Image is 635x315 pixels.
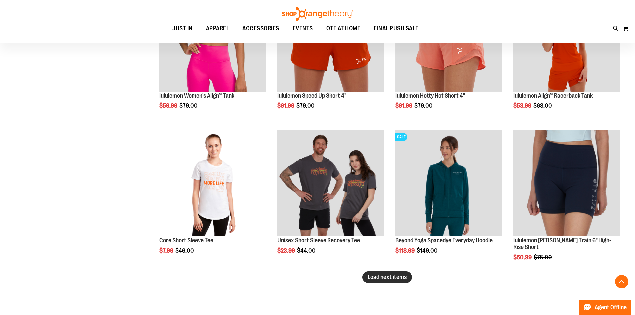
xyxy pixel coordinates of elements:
span: $44.00 [297,247,317,254]
span: $79.00 [296,102,316,109]
span: APPAREL [206,21,229,36]
a: lululemon Align™ Racerback Tank [513,92,593,99]
button: Agent Offline [579,300,631,315]
button: Back To Top [615,275,628,288]
img: Product image for Unisex Short Sleeve Recovery Tee [277,130,384,236]
span: $79.00 [179,102,199,109]
a: Unisex Short Sleeve Recovery Tee [277,237,360,244]
span: $118.99 [395,247,416,254]
span: $61.99 [277,102,295,109]
a: Product image for Unisex Short Sleeve Recovery Tee [277,130,384,237]
button: Load next items [362,271,412,283]
span: $53.99 [513,102,532,109]
a: Product image for Beyond Yoga Spacedye Everyday HoodieSALE [395,130,502,237]
img: Product image for Core Short Sleeve Tee [159,130,266,236]
a: Core Short Sleeve Tee [159,237,213,244]
a: lululemon [PERSON_NAME] Train 6" High-Rise Short [513,237,611,250]
span: Load next items [368,274,407,280]
a: lululemon Speed Up Short 4" [277,92,346,99]
a: lululemon Women's Align™ Tank [159,92,234,99]
span: JUST IN [172,21,193,36]
span: $50.99 [513,254,533,261]
span: SALE [395,133,407,141]
img: Shop Orangetheory [281,7,354,21]
span: $68.00 [533,102,553,109]
span: EVENTS [293,21,313,36]
img: Product image for lululemon Wunder Train 6" High-Rise Short [513,130,620,236]
span: OTF AT HOME [326,21,361,36]
span: $46.00 [175,247,195,254]
img: Product image for Beyond Yoga Spacedye Everyday Hoodie [395,130,502,236]
a: Product image for lululemon Wunder Train 6" High-Rise Short [513,130,620,237]
span: $59.99 [159,102,178,109]
span: Agent Offline [595,304,627,311]
a: Beyond Yoga Spacedye Everyday Hoodie [395,237,493,244]
a: lululemon Hotty Hot Short 4" [395,92,465,99]
div: product [274,126,387,271]
span: $149.00 [417,247,439,254]
div: product [510,126,623,277]
div: product [392,126,505,271]
span: $7.99 [159,247,174,254]
span: FINAL PUSH SALE [374,21,419,36]
a: Product image for Core Short Sleeve Tee [159,130,266,237]
span: $61.99 [395,102,413,109]
div: product [156,126,269,271]
span: $23.99 [277,247,296,254]
span: ACCESSORIES [242,21,279,36]
span: $79.00 [414,102,434,109]
span: $75.00 [534,254,553,261]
